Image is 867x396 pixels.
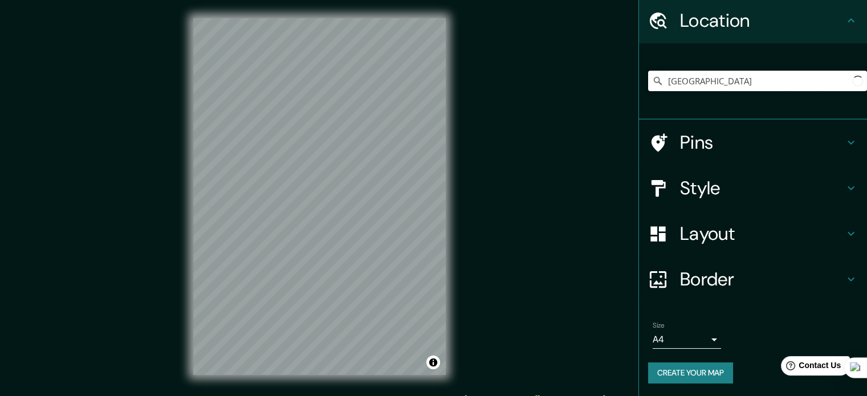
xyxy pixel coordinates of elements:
[680,222,844,245] h4: Layout
[639,211,867,256] div: Layout
[648,362,733,383] button: Create your map
[639,120,867,165] div: Pins
[653,330,721,349] div: A4
[426,356,440,369] button: Toggle attribution
[766,352,854,383] iframe: Help widget launcher
[653,321,665,330] label: Size
[193,18,446,375] canvas: Map
[680,177,844,199] h4: Style
[680,9,844,32] h4: Location
[639,165,867,211] div: Style
[680,268,844,291] h4: Border
[648,71,867,91] input: Pick your city or area
[639,256,867,302] div: Border
[680,131,844,154] h4: Pins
